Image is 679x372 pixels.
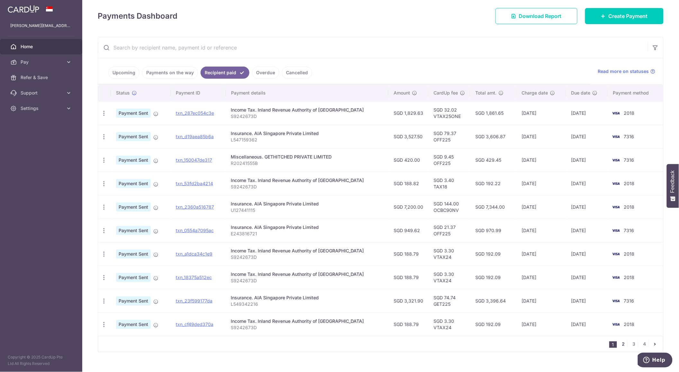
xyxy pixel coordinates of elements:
[21,59,63,65] span: Pay
[176,228,214,233] a: txn_0554a7095ac
[566,242,608,266] td: [DATE]
[428,289,470,313] td: SGD 74.74 GET225
[176,322,213,327] a: txn_cf49ded370a
[470,101,516,125] td: SGD 1,861.65
[516,289,566,313] td: [DATE]
[231,224,384,231] div: Insurance. AIA Singapore Private Limited
[231,107,384,113] div: Income Tax. Inland Revenue Authority of [GEOGRAPHIC_DATA]
[624,110,634,116] span: 2018
[171,85,226,101] th: Payment ID
[641,340,648,348] a: 4
[610,156,622,164] img: Bank Card
[98,37,648,58] input: Search by recipient name, payment id or reference
[21,74,63,81] span: Refer & Save
[231,324,384,331] p: S9242673D
[231,277,384,284] p: S9242673D
[608,85,663,101] th: Payment method
[470,195,516,219] td: SGD 7,344.00
[470,172,516,195] td: SGD 192.22
[624,204,634,210] span: 2018
[610,180,622,187] img: Bank Card
[516,148,566,172] td: [DATE]
[670,170,676,193] span: Feedback
[624,134,634,139] span: 7316
[231,318,384,324] div: Income Tax. Inland Revenue Authority of [GEOGRAPHIC_DATA]
[610,297,622,305] img: Bank Card
[389,101,428,125] td: SGD 1,829.63
[519,12,562,20] span: Download Report
[585,8,664,24] a: Create Payment
[176,110,214,116] a: txn_287ec054c3e
[610,203,622,211] img: Bank Card
[231,184,384,190] p: S9242673D
[428,266,470,289] td: SGD 3.30 VTAX24
[566,195,608,219] td: [DATE]
[516,266,566,289] td: [DATE]
[624,275,634,280] span: 2018
[389,266,428,289] td: SGD 188.79
[610,274,622,281] img: Bank Card
[496,8,577,24] a: Download Report
[609,12,648,20] span: Create Payment
[8,5,39,13] img: CardUp
[116,250,151,259] span: Payment Sent
[116,90,130,96] span: Status
[231,154,384,160] div: Miscellaneous. GETHITCHED PRIVATE LIMITED
[176,134,214,139] a: txn_d19aea85b6a
[10,23,72,29] p: [PERSON_NAME][EMAIL_ADDRESS][DOMAIN_NAME]
[176,181,213,186] a: txn_53fd2ba4214
[116,296,151,305] span: Payment Sent
[116,156,151,165] span: Payment Sent
[610,250,622,258] img: Bank Card
[516,219,566,242] td: [DATE]
[667,164,679,208] button: Feedback - Show survey
[516,172,566,195] td: [DATE]
[624,322,634,327] span: 2018
[176,275,212,280] a: txn_18375a512ec
[98,10,177,22] h4: Payments Dashboard
[428,219,470,242] td: SGD 21.37 OFF225
[598,68,649,75] span: Read more on statuses
[522,90,548,96] span: Charge date
[176,204,214,210] a: txn_2360a516787
[566,148,608,172] td: [DATE]
[231,271,384,277] div: Income Tax. Inland Revenue Authority of [GEOGRAPHIC_DATA]
[516,125,566,148] td: [DATE]
[428,195,470,219] td: SGD 144.00 OCBC90NV
[231,201,384,207] div: Insurance. AIA Singapore Private Limited
[428,101,470,125] td: SGD 32.02 VTAX25ONE
[231,301,384,307] p: L549342216
[201,67,249,79] a: Recipient paid
[475,90,496,96] span: Total amt.
[226,85,389,101] th: Payment details
[394,90,410,96] span: Amount
[231,207,384,213] p: U127441115
[231,130,384,137] div: Insurance. AIA Singapore Private Limited
[176,157,212,163] a: txn_150047de317
[470,148,516,172] td: SGD 429.45
[389,242,428,266] td: SGD 188.79
[231,248,384,254] div: Income Tax. Inland Revenue Authority of [GEOGRAPHIC_DATA]
[231,177,384,184] div: Income Tax. Inland Revenue Authority of [GEOGRAPHIC_DATA]
[231,137,384,143] p: L547159362
[116,132,151,141] span: Payment Sent
[21,43,63,50] span: Home
[176,251,212,257] a: txn_a1dca34c1e9
[598,68,656,75] a: Read more on statuses
[428,125,470,148] td: SGD 79.37 OFF225
[516,313,566,336] td: [DATE]
[470,219,516,242] td: SGD 970.99
[389,313,428,336] td: SGD 188.79
[516,242,566,266] td: [DATE]
[282,67,312,79] a: Cancelled
[108,67,139,79] a: Upcoming
[470,289,516,313] td: SGD 3,396.64
[470,266,516,289] td: SGD 192.09
[566,289,608,313] td: [DATE]
[566,125,608,148] td: [DATE]
[21,105,63,112] span: Settings
[624,251,634,257] span: 2018
[116,320,151,329] span: Payment Sent
[470,313,516,336] td: SGD 192.09
[566,101,608,125] td: [DATE]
